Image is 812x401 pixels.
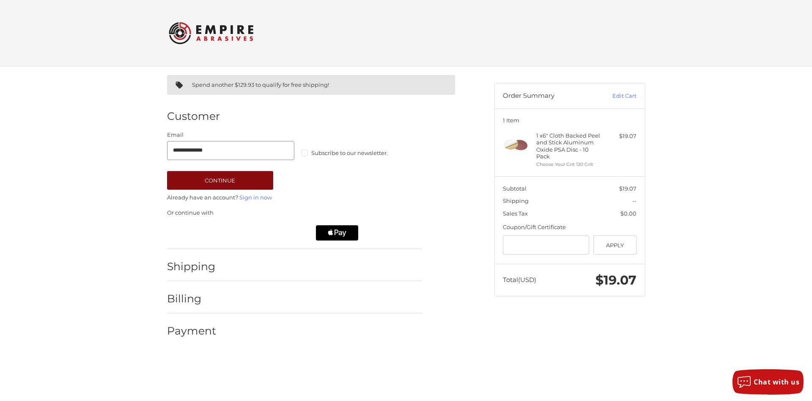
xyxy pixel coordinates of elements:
[503,276,536,284] span: Total (USD)
[593,235,637,254] button: Apply
[167,209,422,217] p: Or continue with
[503,235,589,254] input: Gift Certificate or Coupon Code
[503,197,529,204] span: Shipping
[192,81,329,88] span: Spend another $129.93 to qualify for free shipping!
[167,131,295,139] label: Email
[240,225,308,241] iframe: PayPal-paylater
[167,324,217,337] h2: Payment
[754,377,799,387] span: Chat with us
[594,92,636,100] a: Edit Cart
[620,210,636,217] span: $0.00
[167,171,273,190] button: Continue
[503,92,594,100] h3: Order Summary
[603,132,636,141] div: $19.07
[632,197,636,204] span: --
[167,292,217,305] h2: Billing
[167,110,220,123] h2: Customer
[503,185,527,192] span: Subtotal
[239,194,272,201] a: Sign in now
[503,223,636,232] div: Coupon/Gift Certificate
[536,161,601,168] li: Choose Your Grit 120 Grit
[311,149,388,156] span: Subscribe to our newsletter.
[619,185,636,192] span: $19.07
[732,369,804,395] button: Chat with us
[503,210,528,217] span: Sales Tax
[167,260,217,273] h2: Shipping
[167,194,422,202] p: Already have an account?
[169,17,253,50] img: Empire Abrasives
[164,225,232,241] iframe: PayPal-paypal
[503,117,636,124] h3: 1 Item
[536,132,601,160] h4: 1 x 6" Cloth Backed Peel and Stick Aluminum Oxide PSA Disc - 10 Pack
[595,272,636,288] span: $19.07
